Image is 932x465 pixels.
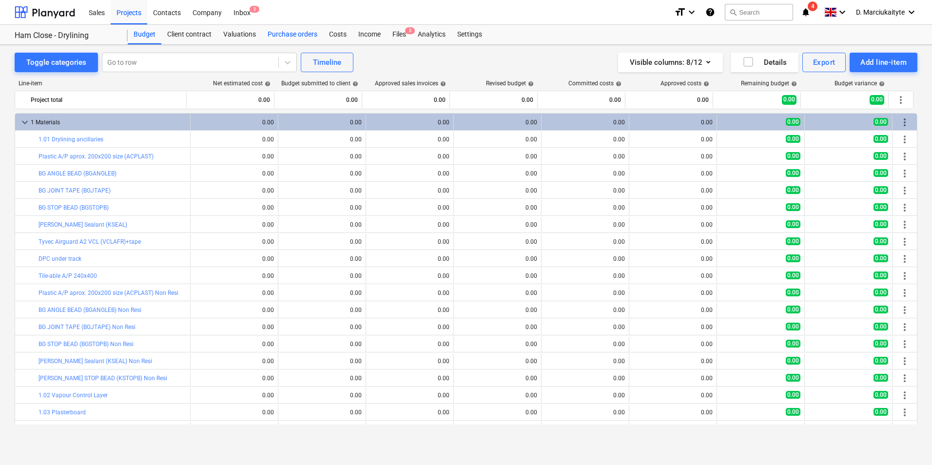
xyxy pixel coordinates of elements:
span: 0.00 [874,391,888,399]
div: 0.00 [370,290,449,296]
div: 0.00 [282,307,362,313]
span: D. Marciukaityte [856,8,905,16]
a: 1.03 Plasterboard [39,409,86,416]
div: 0.00 [458,341,537,348]
div: 0.00 [633,324,713,330]
div: 0.00 [194,238,274,245]
span: 5 [405,27,415,34]
span: 0.00 [786,374,800,382]
div: 0.00 [542,92,621,108]
div: Add line-item [860,56,907,69]
a: Settings [451,25,488,44]
span: 0.00 [874,289,888,296]
a: 1.01 Drylining ancillaries [39,136,103,143]
div: 0.00 [629,92,709,108]
div: 0.00 [458,187,537,194]
div: 0.00 [282,409,362,416]
span: 4 [808,1,817,11]
span: 0.00 [786,186,800,194]
a: Income [352,25,387,44]
div: 0.00 [194,341,274,348]
div: 0.00 [458,204,537,211]
div: 0.00 [370,255,449,262]
div: Valuations [217,25,262,44]
div: 0.00 [282,170,362,177]
div: 0.00 [194,221,274,228]
span: 0.00 [874,203,888,211]
div: 0.00 [633,272,713,279]
span: More actions [899,304,911,316]
span: More actions [899,389,911,401]
div: Timeline [313,56,341,69]
span: 0.00 [874,135,888,143]
div: 0.00 [370,375,449,382]
div: 0.00 [282,136,362,143]
span: 0.00 [786,203,800,211]
span: More actions [895,94,907,106]
div: 0.00 [458,238,537,245]
div: 0.00 [545,221,625,228]
a: Analytics [412,25,451,44]
i: keyboard_arrow_down [906,6,917,18]
div: 0.00 [545,238,625,245]
div: 0.00 [458,153,537,160]
span: 0.00 [874,220,888,228]
div: 0.00 [633,409,713,416]
div: 0.00 [458,119,537,126]
span: 0.00 [870,95,884,104]
div: 0.00 [545,119,625,126]
div: Client contract [161,25,217,44]
button: Toggle categories [15,53,98,72]
div: 0.00 [370,358,449,365]
div: Export [813,56,835,69]
div: 0.00 [194,170,274,177]
i: notifications [801,6,811,18]
span: 0.00 [874,186,888,194]
a: Tyvec Airguard A2 VCL (VCLAFR)+tape [39,238,141,245]
span: help [438,81,446,87]
div: 0.00 [194,119,274,126]
button: Details [731,53,798,72]
div: 0.00 [282,238,362,245]
span: More actions [899,270,911,282]
div: 0.00 [633,392,713,399]
div: 0.00 [282,341,362,348]
a: BG JOINT TAPE (BGJTAPE) Non Resi [39,324,136,330]
div: 0.00 [370,136,449,143]
span: help [263,81,271,87]
a: Purchase orders [262,25,323,44]
div: 0.00 [194,290,274,296]
span: 0.00 [874,271,888,279]
span: 0.00 [786,357,800,365]
span: More actions [899,219,911,231]
a: Tile-able A/P 240x400 [39,272,97,279]
div: 0.00 [282,290,362,296]
div: Chat Widget [883,418,932,465]
span: 0.00 [874,357,888,365]
span: 0.00 [786,118,800,126]
div: 0.00 [633,341,713,348]
div: 0.00 [370,204,449,211]
span: More actions [899,287,911,299]
div: 0.00 [454,92,533,108]
div: 0.00 [545,272,625,279]
div: 0.00 [545,409,625,416]
span: 0.00 [874,374,888,382]
div: 0.00 [370,221,449,228]
div: 0.00 [633,255,713,262]
span: 0.00 [874,169,888,177]
div: 0.00 [370,409,449,416]
span: More actions [899,236,911,248]
span: keyboard_arrow_down [19,116,31,128]
span: More actions [899,116,911,128]
div: Files [387,25,412,44]
div: 0.00 [370,272,449,279]
div: Approved costs [660,80,709,87]
a: Budget [128,25,161,44]
div: 0.00 [370,238,449,245]
div: 0.00 [191,92,270,108]
button: Export [802,53,846,72]
div: 0.00 [370,119,449,126]
div: Toggle categories [26,56,86,69]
